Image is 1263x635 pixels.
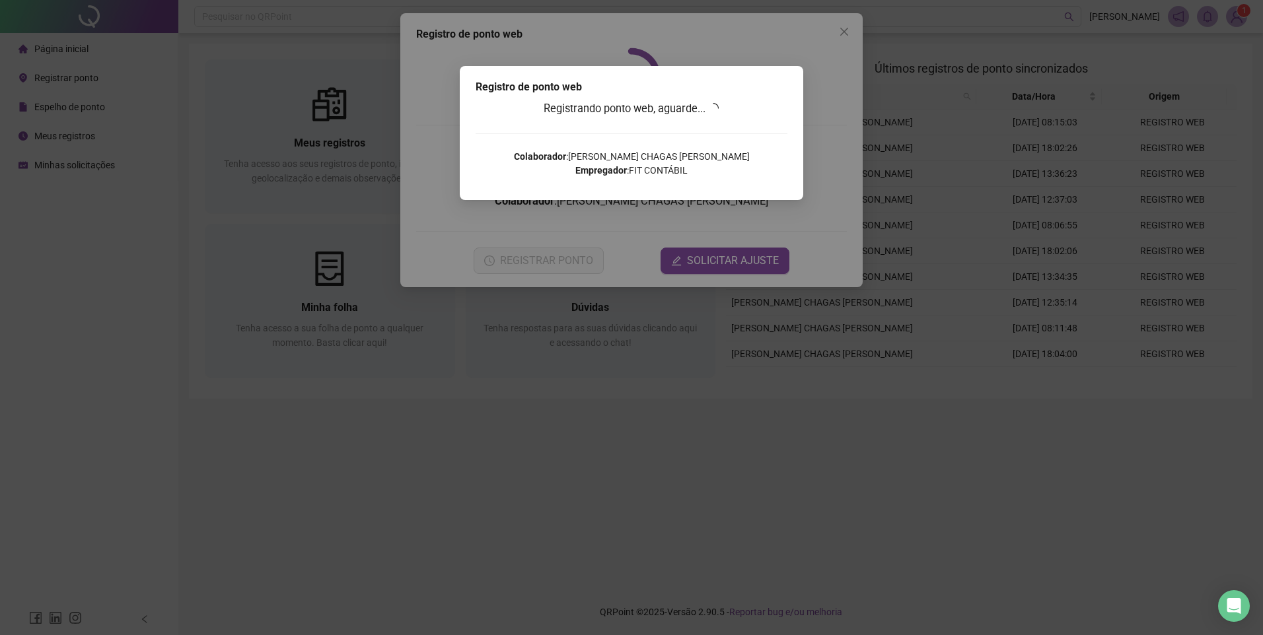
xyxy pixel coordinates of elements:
[476,100,787,117] h3: Registrando ponto web, aguarde...
[707,101,721,116] span: loading
[1218,590,1250,622] div: Open Intercom Messenger
[514,151,566,162] strong: Colaborador
[476,79,787,95] div: Registro de ponto web
[575,165,627,176] strong: Empregador
[476,150,787,178] p: : [PERSON_NAME] CHAGAS [PERSON_NAME] : FIT CONTÁBIL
